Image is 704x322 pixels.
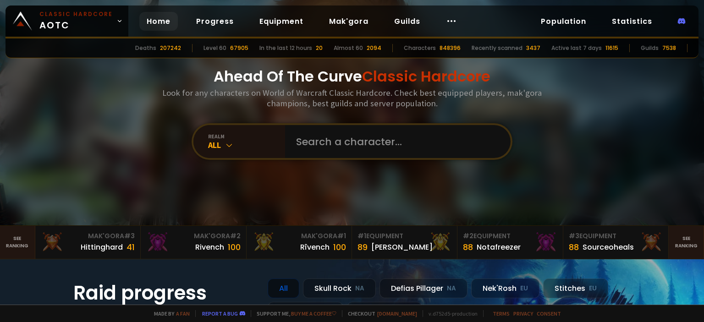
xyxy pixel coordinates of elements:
[208,133,285,140] div: realm
[208,140,285,150] div: All
[230,231,241,240] span: # 2
[303,278,376,298] div: Skull Rock
[251,310,336,317] span: Support me,
[189,12,241,31] a: Progress
[268,278,299,298] div: All
[259,44,312,52] div: In the last 12 hours
[641,44,659,52] div: Guilds
[39,10,113,18] small: Classic Hardcore
[195,241,224,253] div: Rivench
[357,241,368,253] div: 89
[463,231,557,241] div: Equipment
[472,44,522,52] div: Recently scanned
[440,44,461,52] div: 848396
[379,278,467,298] div: Defias Pillager
[563,226,669,259] a: #3Equipment88Sourceoheals
[471,278,539,298] div: Nek'Rosh
[214,65,490,87] h1: Ahead Of The Curve
[355,284,364,293] small: NA
[159,87,545,109] h3: Look for any characters on World of Warcraft Classic Hardcore. Check best equipped players, mak'g...
[300,241,330,253] div: Rîvench
[662,44,676,52] div: 7538
[387,12,428,31] a: Guilds
[135,44,156,52] div: Deaths
[203,44,226,52] div: Level 60
[526,44,540,52] div: 3437
[35,226,141,259] a: Mak'Gora#3Hittinghard41
[513,310,533,317] a: Privacy
[146,231,240,241] div: Mak'Gora
[537,310,561,317] a: Consent
[605,12,660,31] a: Statistics
[81,241,123,253] div: Hittinghard
[124,231,135,240] span: # 3
[228,241,241,253] div: 100
[357,231,451,241] div: Equipment
[322,12,376,31] a: Mak'gora
[493,310,510,317] a: Terms
[39,10,113,32] span: AOTC
[126,241,135,253] div: 41
[551,44,602,52] div: Active last 7 days
[367,44,381,52] div: 2094
[160,44,181,52] div: 207242
[41,231,135,241] div: Mak'Gora
[520,284,528,293] small: EU
[176,310,190,317] a: a fan
[377,310,417,317] a: [DOMAIN_NAME]
[347,302,422,322] div: Soulseeker
[291,310,336,317] a: Buy me a coffee
[252,231,346,241] div: Mak'Gora
[605,44,618,52] div: 11615
[5,5,128,37] a: Classic HardcoreAOTC
[569,231,663,241] div: Equipment
[423,310,478,317] span: v. d752d5 - production
[342,310,417,317] span: Checkout
[337,231,346,240] span: # 1
[148,310,190,317] span: Made by
[569,241,579,253] div: 88
[362,66,490,87] span: Classic Hardcore
[447,284,456,293] small: NA
[352,226,457,259] a: #1Equipment89[PERSON_NAME]
[371,241,433,253] div: [PERSON_NAME]
[533,12,594,31] a: Population
[230,44,248,52] div: 67905
[141,226,246,259] a: Mak'Gora#2Rivench100
[247,226,352,259] a: Mak'Gora#1Rîvench100
[252,12,311,31] a: Equipment
[316,44,323,52] div: 20
[457,226,563,259] a: #2Equipment88Notafreezer
[202,310,238,317] a: Report a bug
[463,231,473,240] span: # 2
[73,278,257,307] h1: Raid progress
[669,226,704,259] a: Seeranking
[569,231,579,240] span: # 3
[334,44,363,52] div: Almost 60
[139,12,178,31] a: Home
[404,44,436,52] div: Characters
[589,284,597,293] small: EU
[583,241,634,253] div: Sourceoheals
[463,241,473,253] div: 88
[543,278,608,298] div: Stitches
[291,125,500,158] input: Search a character...
[357,231,366,240] span: # 1
[268,302,343,322] div: Doomhowl
[333,241,346,253] div: 100
[477,241,521,253] div: Notafreezer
